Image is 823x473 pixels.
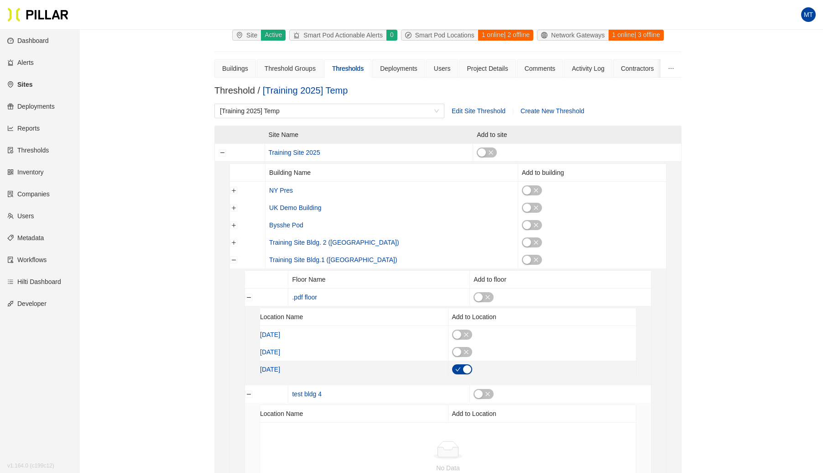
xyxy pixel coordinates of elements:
[269,149,320,156] a: Training Site 2025
[7,190,50,198] a: solutionCompanies
[533,240,539,245] span: close
[401,30,478,40] div: Smart Pod Locations
[260,348,280,356] a: [DATE]
[292,390,322,398] a: test bldg 4
[287,30,399,41] a: alertSmart Pod Actionable Alerts0
[332,63,364,74] div: Thresholds
[214,85,682,96] h3: Threshold /
[292,294,317,301] a: .pdf floor
[467,63,508,74] div: Project Details
[269,239,399,246] a: Training Site Bldg. 2 ([GEOGRAPHIC_DATA])
[7,7,68,22] img: Pillar Technologies
[269,187,293,194] a: NY Pres
[608,30,664,41] div: 1 online | 3 offline
[488,150,494,155] span: close
[7,81,32,88] a: environmentSites
[266,164,518,182] th: Building Name
[452,107,505,115] span: Edit Site Threshold
[263,85,348,95] a: [Training 2025] Temp
[473,126,682,144] th: Add to site
[525,63,556,74] div: Comments
[405,32,415,38] span: compass
[7,37,49,44] a: dashboardDashboard
[219,149,226,156] button: Collapse row
[222,63,248,74] div: Buildings
[533,188,539,193] span: close
[572,63,604,74] div: Activity Log
[434,63,451,74] div: Users
[269,256,397,263] a: Training Site Bldg.1 ([GEOGRAPHIC_DATA])
[485,294,490,300] span: close
[485,391,490,397] span: close
[448,308,637,326] th: Add to Location
[621,63,654,74] div: Contractors
[7,103,55,110] a: giftDeployments
[230,239,238,246] button: Expand row
[464,332,469,337] span: close
[518,164,667,182] th: Add to building
[236,32,246,38] span: environment
[260,30,286,41] div: Active
[245,390,253,398] button: Collapse row
[804,7,813,22] span: MT
[537,30,608,40] div: Network Gateways
[386,30,397,41] div: 0
[7,300,47,307] a: apiDeveloper
[230,187,238,194] button: Expand row
[478,30,533,41] div: 1 online | 2 offline
[448,405,637,423] th: Add to Location
[533,222,539,228] span: close
[230,204,238,211] button: Expand row
[260,366,280,373] a: [DATE]
[220,104,439,118] span: [Training 2025] Temp
[7,147,49,154] a: exceptionThresholds
[293,32,303,38] span: alert
[264,463,632,473] div: No Data
[245,294,253,301] button: Collapse row
[265,126,474,144] th: Site Name
[668,65,674,72] span: ellipsis
[269,204,321,211] a: UK Demo Building
[521,107,584,115] span: Create New Threshold
[269,221,303,229] a: Bysshe Pod
[533,257,539,263] span: close
[7,168,44,176] a: qrcodeInventory
[7,212,34,220] a: teamUsers
[288,271,470,289] th: Floor Name
[7,59,34,66] a: alertAlerts
[230,256,238,263] button: Collapse row
[541,32,551,38] span: global
[661,59,682,78] button: ellipsis
[260,405,448,423] th: Location Name
[7,278,61,285] a: barsHilti Dashboard
[470,271,651,289] th: Add to floor
[380,63,417,74] div: Deployments
[455,367,461,372] span: check
[265,63,316,74] div: Threshold Groups
[290,30,386,40] div: Smart Pod Actionable Alerts
[7,234,44,242] a: tagMetadata
[260,331,280,338] a: [DATE]
[7,125,40,132] a: line-chartReports
[464,349,469,355] span: close
[233,30,261,40] div: Site
[533,205,539,210] span: close
[230,221,238,229] button: Expand row
[260,308,448,326] th: Location Name
[7,256,47,263] a: auditWorkflows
